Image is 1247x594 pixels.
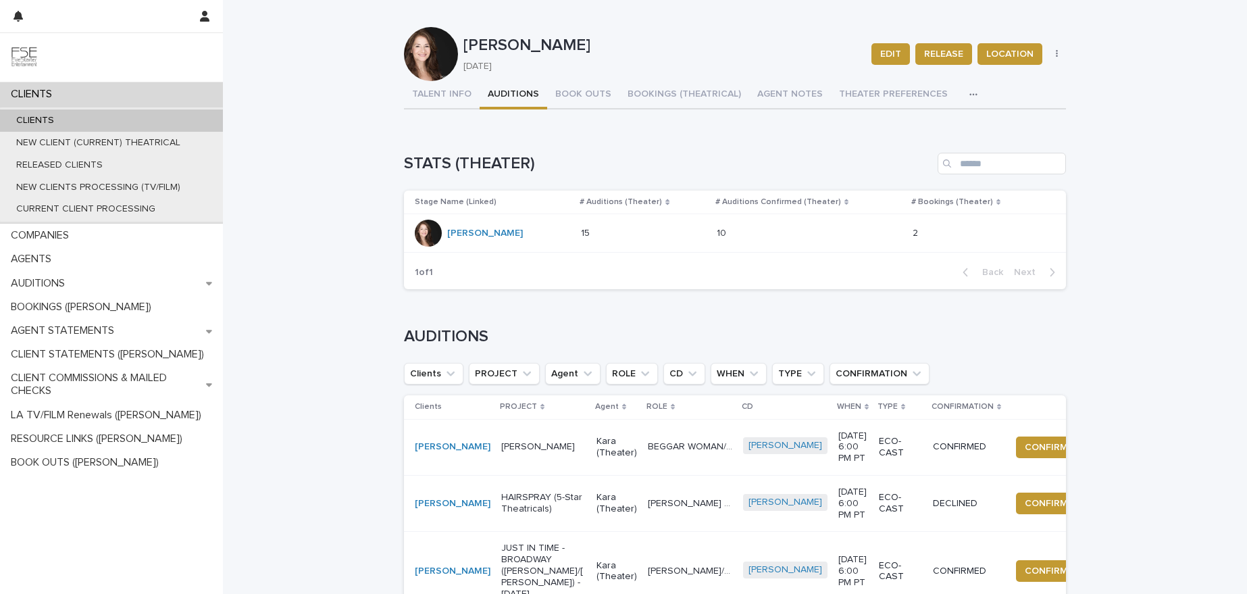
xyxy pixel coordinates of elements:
tr: [PERSON_NAME] 1515 1010 22 [404,214,1066,253]
p: DECLINED [933,498,1000,510]
p: 15 [581,225,592,239]
button: WHEN [711,363,767,385]
p: 2 [913,225,921,239]
p: [DATE] 6:00 PM PT [838,430,868,464]
button: Next [1009,266,1066,278]
p: AGENT STATEMENTS [5,324,125,337]
p: BOOKINGS ([PERSON_NAME]) [5,301,162,314]
p: Agent [595,399,619,414]
p: Clients [415,399,442,414]
p: CLIENT COMMISSIONS & MAILED CHECKS [5,372,206,397]
button: Clients [404,363,463,385]
button: TALENT INFO [404,81,480,109]
a: [PERSON_NAME] [415,441,490,453]
p: BOOK OUTS ([PERSON_NAME]) [5,456,170,469]
p: RESOURCE LINKS ([PERSON_NAME]) [5,432,193,445]
p: NEW CLIENTS PROCESSING (TV/FILM) [5,182,191,193]
p: POLLY/NINA COVER [648,563,735,577]
span: EDIT [880,47,901,61]
input: Search [938,153,1066,174]
p: ECO-CAST [879,436,922,459]
button: AUDITIONS [480,81,547,109]
p: [DATE] [463,61,855,72]
p: WHEN [837,399,861,414]
button: AGENT NOTES [749,81,831,109]
button: CONFIRMATION [830,363,930,385]
button: THEATER PREFERENCES [831,81,956,109]
p: CURRENT CLIENT PROCESSING [5,203,166,215]
p: PROJECT [500,399,537,414]
p: [PERSON_NAME] [463,36,861,55]
p: HAIRSPRAY (5-Star Theatricals) [501,492,586,515]
p: RELEASED CLIENTS [5,159,113,171]
p: [DATE] 6:00 PM PT [838,487,868,520]
h1: STATS (THEATER) [404,154,932,174]
button: PROJECT [469,363,540,385]
img: 9JgRvJ3ETPGCJDhvPVA5 [11,44,38,71]
a: [PERSON_NAME] [415,498,490,510]
p: AGENTS [5,253,62,266]
p: VELMA VON TUSSLE [648,495,735,510]
p: Kara (Theater) [596,436,637,459]
p: LA TV/FILM Renewals ([PERSON_NAME]) [5,409,212,422]
button: Agent [545,363,601,385]
button: CONFIRMATION [1016,560,1105,582]
span: CONFIRMATION [1025,497,1096,510]
span: CONFIRMATION [1025,564,1096,578]
p: [DATE] 6:00 PM PT [838,554,868,588]
button: Back [952,266,1009,278]
button: EDIT [871,43,910,65]
p: COMPANIES [5,229,80,242]
p: Kara (Theater) [596,560,637,583]
a: [PERSON_NAME] [748,497,822,508]
p: Stage Name (Linked) [415,195,497,209]
p: # Bookings (Theater) [911,195,993,209]
span: Next [1014,268,1044,277]
button: BOOK OUTS [547,81,619,109]
p: 1 of 1 [404,256,444,289]
p: Kara (Theater) [596,492,637,515]
p: # Auditions Confirmed (Theater) [715,195,841,209]
button: BOOKINGS (THEATRICAL) [619,81,749,109]
a: [PERSON_NAME] [748,564,822,576]
p: ECO-CAST [879,492,922,515]
span: CONFIRMATION [1025,441,1096,454]
p: BEGGAR WOMAN/LUCY BARKER [648,439,735,453]
button: LOCATION [977,43,1042,65]
h1: AUDITIONS [404,327,1066,347]
p: TYPE [877,399,898,414]
p: ROLE [646,399,667,414]
p: NEW CLIENT (CURRENT) THEATRICAL [5,137,191,149]
button: ROLE [606,363,658,385]
p: AUDITIONS [5,277,76,290]
p: ECO-CAST [879,560,922,583]
button: CD [663,363,705,385]
a: [PERSON_NAME] [415,566,490,577]
p: CLIENT STATEMENTS ([PERSON_NAME]) [5,348,215,361]
span: Back [974,268,1003,277]
button: CONFIRMATION [1016,437,1105,458]
a: [PERSON_NAME] [447,228,523,239]
button: RELEASE [915,43,972,65]
a: [PERSON_NAME] [748,440,822,451]
tr: [PERSON_NAME] [PERSON_NAME]Kara (Theater)BEGGAR WOMAN/[PERSON_NAME]BEGGAR WOMAN/[PERSON_NAME] [PE... [404,419,1127,475]
p: # Auditions (Theater) [580,195,662,209]
button: CONFIRMATION [1016,493,1105,514]
p: CLIENTS [5,115,65,126]
p: CONFIRMATION [932,399,994,414]
tr: [PERSON_NAME] HAIRSPRAY (5-Star Theatricals)Kara (Theater)[PERSON_NAME] VON [PERSON_NAME][PERSON_... [404,475,1127,531]
p: CONFIRMED [933,441,1000,453]
button: TYPE [772,363,824,385]
p: [PERSON_NAME] [501,441,586,453]
span: LOCATION [986,47,1034,61]
p: CONFIRMED [933,566,1000,577]
span: RELEASE [924,47,963,61]
p: CD [742,399,753,414]
p: 10 [717,225,729,239]
p: CLIENTS [5,88,63,101]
